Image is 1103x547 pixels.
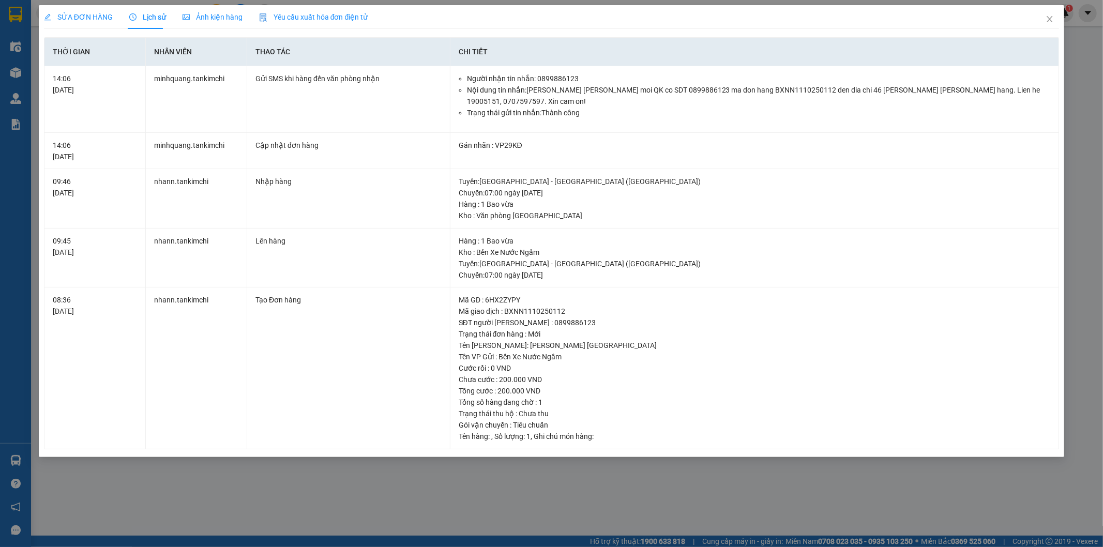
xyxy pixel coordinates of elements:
div: Tên hàng: , Số lượng: , Ghi chú món hàng: [459,431,1051,442]
span: Lịch sử [129,13,166,21]
div: Chưa cước : 200.000 VND [459,374,1051,385]
span: 1 [526,432,531,440]
div: Tuyến : [GEOGRAPHIC_DATA] - [GEOGRAPHIC_DATA] ([GEOGRAPHIC_DATA]) Chuyến: 07:00 ngày [DATE] [459,258,1051,281]
div: Kho : Văn phòng [GEOGRAPHIC_DATA] [459,210,1051,221]
span: close [1046,15,1054,23]
div: Trạng thái đơn hàng : Mới [459,328,1051,340]
div: Cập nhật đơn hàng [255,140,442,151]
div: SĐT người [PERSON_NAME] : 0899886123 [459,317,1051,328]
li: Người nhận tin nhắn: 0899886123 [467,73,1051,84]
span: edit [44,13,51,21]
div: 14:06 [DATE] [53,73,137,96]
img: icon [259,13,267,22]
div: 08:36 [DATE] [53,294,137,317]
div: Gói vận chuyển : Tiêu chuẩn [459,419,1051,431]
td: nhann.tankimchi [146,229,247,288]
div: Hàng : 1 Bao vừa [459,199,1051,210]
td: nhann.tankimchi [146,169,247,229]
span: Ảnh kiện hàng [183,13,243,21]
span: SỬA ĐƠN HÀNG [44,13,113,21]
span: picture [183,13,190,21]
div: Nhập hàng [255,176,442,187]
div: Mã giao dịch : BXNN1110250112 [459,306,1051,317]
div: Tên VP Gửi : Bến Xe Nước Ngầm [459,351,1051,362]
td: minhquang.tankimchi [146,133,247,170]
th: Thao tác [247,38,450,66]
div: Gán nhãn : VP29KĐ [459,140,1051,151]
div: Tên [PERSON_NAME]: [PERSON_NAME] [GEOGRAPHIC_DATA] [459,340,1051,351]
div: Mã GD : 6HX2ZYPY [459,294,1051,306]
div: Gửi SMS khi hàng đến văn phòng nhận [255,73,442,84]
th: Chi tiết [450,38,1060,66]
button: Close [1035,5,1064,34]
div: Kho : Bến Xe Nước Ngầm [459,247,1051,258]
div: Cước rồi : 0 VND [459,362,1051,374]
span: clock-circle [129,13,137,21]
div: Tổng số hàng đang chờ : 1 [459,397,1051,408]
div: Tạo Đơn hàng [255,294,442,306]
div: Lên hàng [255,235,442,247]
span: Yêu cầu xuất hóa đơn điện tử [259,13,368,21]
li: Trạng thái gửi tin nhắn: Thành công [467,107,1051,118]
div: Tổng cước : 200.000 VND [459,385,1051,397]
th: Thời gian [44,38,146,66]
div: Trạng thái thu hộ : Chưa thu [459,408,1051,419]
div: 14:06 [DATE] [53,140,137,162]
div: 09:46 [DATE] [53,176,137,199]
td: nhann.tankimchi [146,287,247,449]
div: 09:45 [DATE] [53,235,137,258]
th: Nhân viên [146,38,247,66]
div: Hàng : 1 Bao vừa [459,235,1051,247]
li: Nội dung tin nhắn: [PERSON_NAME] [PERSON_NAME] moi QK co SDT 0899886123 ma don hang BXNN111025011... [467,84,1051,107]
div: Tuyến : [GEOGRAPHIC_DATA] - [GEOGRAPHIC_DATA] ([GEOGRAPHIC_DATA]) Chuyến: 07:00 ngày [DATE] [459,176,1051,199]
td: minhquang.tankimchi [146,66,247,133]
